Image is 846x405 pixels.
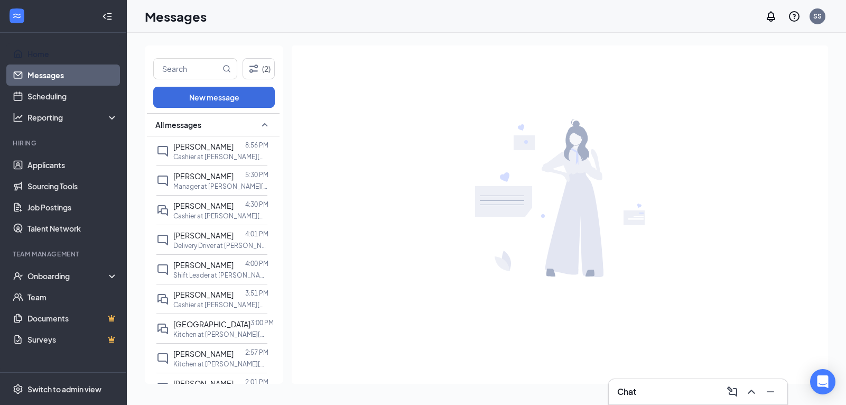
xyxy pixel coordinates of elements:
[173,241,268,250] p: Delivery Driver at [PERSON_NAME][GEOGRAPHIC_DATA]
[156,263,169,276] svg: ChatInactive
[156,145,169,158] svg: ChatInactive
[173,360,268,369] p: Kitchen at [PERSON_NAME][GEOGRAPHIC_DATA]
[726,385,739,398] svg: ComposeMessage
[154,59,220,79] input: Search
[173,152,268,161] p: Cashier at [PERSON_NAME][GEOGRAPHIC_DATA]
[245,348,268,357] p: 2:57 PM
[247,62,260,75] svg: Filter
[27,271,109,281] div: Onboarding
[27,218,118,239] a: Talent Network
[245,259,268,268] p: 4:00 PM
[173,260,234,270] span: [PERSON_NAME]
[156,323,169,335] svg: DoubleChat
[173,330,268,339] p: Kitchen at [PERSON_NAME][GEOGRAPHIC_DATA]
[173,319,250,329] span: [GEOGRAPHIC_DATA]
[12,11,22,21] svg: WorkstreamLogo
[173,349,234,358] span: [PERSON_NAME]
[156,293,169,306] svg: DoubleChat
[245,141,268,150] p: 8:56 PM
[243,58,275,79] button: Filter (2)
[173,211,268,220] p: Cashier at [PERSON_NAME][GEOGRAPHIC_DATA]
[173,271,268,280] p: Shift Leader at [PERSON_NAME][GEOGRAPHIC_DATA]
[27,112,118,123] div: Reporting
[156,382,169,394] svg: ChatInactive
[245,229,268,238] p: 4:01 PM
[155,119,201,130] span: All messages
[27,384,101,394] div: Switch to admin view
[173,300,268,309] p: Cashier at [PERSON_NAME][GEOGRAPHIC_DATA]
[153,87,275,108] button: New message
[173,290,234,299] span: [PERSON_NAME]
[13,139,116,148] div: Hiring
[27,176,118,197] a: Sourcing Tools
[13,384,23,394] svg: Settings
[762,383,779,400] button: Minimize
[156,234,169,246] svg: ChatInactive
[245,170,268,179] p: 5:30 PM
[222,65,231,73] svg: MagnifyingGlass
[27,287,118,308] a: Team
[27,65,118,86] a: Messages
[764,385,777,398] svg: Minimize
[156,352,169,365] svg: ChatInactive
[250,318,274,327] p: 3:00 PM
[27,197,118,218] a: Job Postings
[245,200,268,209] p: 4:30 PM
[245,289,268,298] p: 3:51 PM
[173,182,268,191] p: Manager at [PERSON_NAME][GEOGRAPHIC_DATA]
[788,10,801,23] svg: QuestionInfo
[173,171,234,181] span: [PERSON_NAME]
[27,86,118,107] a: Scheduling
[102,11,113,22] svg: Collapse
[617,386,636,398] h3: Chat
[13,112,23,123] svg: Analysis
[156,204,169,217] svg: DoubleChat
[173,142,234,151] span: [PERSON_NAME]
[27,154,118,176] a: Applicants
[27,329,118,350] a: SurveysCrown
[173,231,234,240] span: [PERSON_NAME]
[13,271,23,281] svg: UserCheck
[245,378,268,386] p: 2:01 PM
[724,383,741,400] button: ComposeMessage
[765,10,777,23] svg: Notifications
[258,118,271,131] svg: SmallChevronUp
[173,379,234,388] span: [PERSON_NAME]
[810,369,835,394] div: Open Intercom Messenger
[173,201,234,210] span: [PERSON_NAME]
[745,385,758,398] svg: ChevronUp
[145,7,207,25] h1: Messages
[156,174,169,187] svg: ChatInactive
[27,308,118,329] a: DocumentsCrown
[13,250,116,259] div: Team Management
[743,383,760,400] button: ChevronUp
[27,43,118,65] a: Home
[813,12,822,21] div: SS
